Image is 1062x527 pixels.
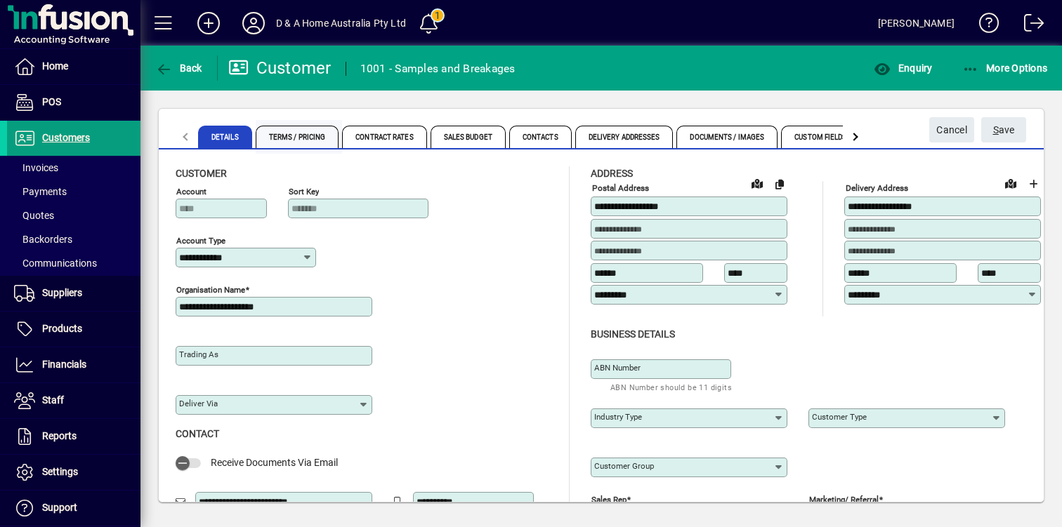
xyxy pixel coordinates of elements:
[42,359,86,370] span: Financials
[42,430,77,441] span: Reports
[993,124,999,135] span: S
[591,328,675,340] span: Business details
[179,399,218,408] mat-label: Deliver via
[7,455,140,490] a: Settings
[42,96,61,107] span: POS
[231,11,276,36] button: Profile
[962,62,1048,74] span: More Options
[594,461,654,471] mat-label: Customer group
[140,55,218,81] app-page-header-button: Back
[176,428,219,439] span: Contact
[7,49,140,84] a: Home
[152,55,206,81] button: Back
[7,251,140,275] a: Communications
[14,162,58,173] span: Invoices
[7,419,140,454] a: Reports
[812,412,867,422] mat-label: Customer type
[256,126,339,148] span: Terms / Pricing
[591,168,633,179] span: Address
[7,204,140,227] a: Quotes
[809,494,879,504] mat-label: Marketing/ Referral
[42,60,68,72] span: Home
[936,119,967,142] span: Cancel
[42,466,78,477] span: Settings
[575,126,674,148] span: Delivery Addresses
[360,58,516,80] div: 1001 - Samples and Breakages
[179,349,218,359] mat-label: Trading as
[993,119,1015,142] span: ave
[7,276,140,311] a: Suppliers
[431,126,506,148] span: Sales Budget
[981,117,1026,142] button: Save
[289,187,319,196] mat-label: Sort key
[874,62,932,74] span: Enquiry
[594,412,642,422] mat-label: Industry type
[7,491,140,526] a: Support
[768,173,791,195] button: Copy to Delivery address
[7,227,140,251] a: Backorders
[746,172,768,194] a: View on map
[198,126,252,148] span: Details
[929,117,974,142] button: Cancel
[176,285,245,295] mat-label: Organisation name
[1022,173,1044,195] button: Choose address
[42,287,82,298] span: Suppliers
[781,126,860,148] span: Custom Fields
[959,55,1051,81] button: More Options
[176,168,227,179] span: Customer
[7,347,140,382] a: Financials
[594,363,641,373] mat-label: ABN Number
[878,12,955,34] div: [PERSON_NAME]
[7,312,140,347] a: Products
[176,187,206,196] mat-label: Account
[228,57,332,79] div: Customer
[7,156,140,180] a: Invoices
[276,12,406,34] div: D & A Home Australia Pty Ltd
[999,172,1022,194] a: View on map
[176,236,225,246] mat-label: Account Type
[42,394,64,406] span: Staff
[14,258,97,269] span: Communications
[42,132,90,143] span: Customers
[14,210,54,221] span: Quotes
[969,3,999,48] a: Knowledge Base
[7,383,140,418] a: Staff
[42,502,77,513] span: Support
[7,180,140,204] a: Payments
[342,126,426,148] span: Contract Rates
[509,126,572,148] span: Contacts
[186,11,231,36] button: Add
[610,379,732,395] mat-hint: ABN Number should be 11 digits
[14,234,72,245] span: Backorders
[155,62,202,74] span: Back
[676,126,778,148] span: Documents / Images
[591,494,627,504] mat-label: Sales rep
[42,323,82,334] span: Products
[211,457,338,468] span: Receive Documents Via Email
[1014,3,1044,48] a: Logout
[870,55,936,81] button: Enquiry
[14,186,67,197] span: Payments
[7,85,140,120] a: POS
